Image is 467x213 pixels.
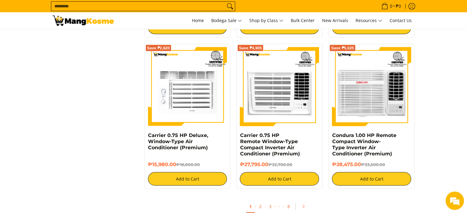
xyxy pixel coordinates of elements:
[387,12,415,29] a: Contact Us
[395,4,402,8] span: ₱0
[148,172,227,185] button: Add to Cart
[322,17,348,23] span: New Arrivals
[120,12,415,29] nav: Main Menu
[332,172,411,185] button: Add to Cart
[176,162,200,167] del: ₱18,800.00
[361,162,385,167] del: ₱33,500.00
[356,17,382,25] span: Resources
[283,203,284,209] span: ·
[225,2,235,11] button: Search
[148,132,208,150] a: Carrier 0.75 HP Deluxe, Window-Type Air Conditioner (Premium)
[189,12,207,29] a: Home
[246,200,255,213] a: 1
[249,17,283,25] span: Shop by Class
[332,161,411,167] h6: ₱28,475.00
[246,12,286,29] a: Shop by Class
[240,132,300,156] a: Carrier 0.75 HP Remote Window-Type Compact Inverter Air Conditioner (Premium)
[390,17,412,23] span: Contact Us
[291,17,315,23] span: Bulk Center
[240,47,319,126] img: Carrier 0.75 HP Remote Window-Type Compact Inverter Air Conditioner (Premium)
[256,200,265,212] a: 2
[331,46,354,50] span: Save ₱5,025
[332,47,411,126] img: Condura 1.00 HP Remote Compact Window-Type Inverter Air Conditioner (Premium)
[240,161,319,167] h6: ₱27,795.00
[265,203,266,209] span: ·
[240,172,319,185] button: Add to Cart
[276,200,283,212] span: ·
[148,161,227,167] h6: ₱15,980.00
[147,46,170,50] span: Save ₱2,820
[379,3,403,10] span: •
[255,203,256,209] span: ·
[208,12,245,29] a: Bodega Sale
[148,47,227,126] img: Carrier 0.75 HP Deluxe, Window-Type Air Conditioner (Premium)
[268,162,292,167] del: ₱32,700.00
[332,132,396,156] a: Condura 1.00 HP Remote Compact Window-Type Inverter Air Conditioner (Premium)
[274,203,276,209] span: ·
[192,17,204,23] span: Home
[389,4,393,8] span: 0
[319,12,351,29] a: New Arrivals
[53,15,114,26] img: Bodega Sale Aircon l Mang Kosme: Home Appliances Warehouse Sale
[211,17,242,25] span: Bodega Sale
[288,12,318,29] a: Bulk Center
[284,200,293,212] a: 8
[266,200,274,212] a: 3
[352,12,385,29] a: Resources
[239,46,262,50] span: Save ₱4,905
